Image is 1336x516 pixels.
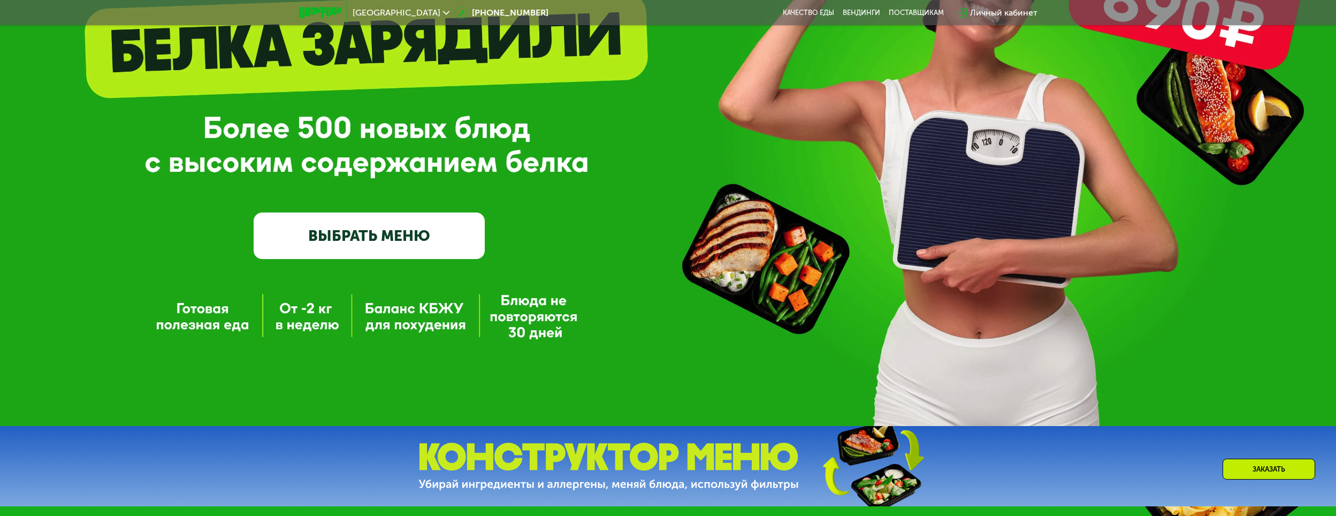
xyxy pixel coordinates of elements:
[353,9,440,17] span: [GEOGRAPHIC_DATA]
[889,9,944,17] div: поставщикам
[455,6,548,19] a: [PHONE_NUMBER]
[1223,459,1315,480] div: Заказать
[254,213,485,259] a: ВЫБРАТЬ МЕНЮ
[970,6,1037,19] div: Личный кабинет
[783,9,834,17] a: Качество еды
[843,9,880,17] a: Вендинги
